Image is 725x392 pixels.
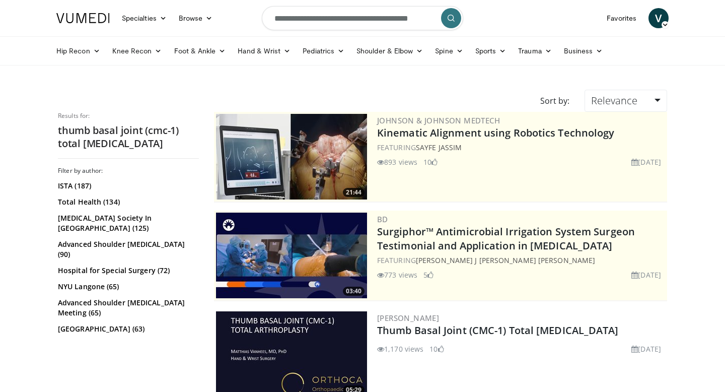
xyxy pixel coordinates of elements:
img: VuMedi Logo [56,13,110,23]
a: Favorites [601,8,642,28]
li: 773 views [377,270,417,280]
a: Hospital for Special Surgery (72) [58,266,196,276]
span: 03:40 [343,287,365,296]
a: Thumb Basal Joint (CMC-1) Total [MEDICAL_DATA] [377,323,619,337]
img: 70422da6-974a-44ac-bf9d-78c82a89d891.300x170_q85_crop-smart_upscale.jpg [216,213,367,298]
a: [PERSON_NAME] J [PERSON_NAME] [PERSON_NAME] [416,255,595,265]
a: 21:44 [216,114,367,200]
li: [DATE] [631,270,661,280]
a: [GEOGRAPHIC_DATA] (63) [58,324,196,334]
a: Pediatrics [297,41,350,61]
a: Kinematic Alignment using Robotics Technology [377,126,615,140]
a: 03:40 [216,213,367,298]
div: Sort by: [533,90,577,112]
h2: thumb basal joint (cmc-1) total [MEDICAL_DATA] [58,124,199,150]
img: 85482610-0380-4aae-aa4a-4a9be0c1a4f1.300x170_q85_crop-smart_upscale.jpg [216,114,367,200]
a: V [648,8,669,28]
a: Specialties [116,8,173,28]
li: 10 [423,157,438,167]
li: 1,170 views [377,344,423,354]
a: Johnson & Johnson MedTech [377,115,500,125]
a: [PERSON_NAME] [377,313,439,323]
a: Hand & Wrist [232,41,297,61]
a: Sayfe Jassim [416,143,462,152]
a: Advanced Shoulder [MEDICAL_DATA] (90) [58,239,196,259]
p: Results for: [58,112,199,120]
div: FEATURING [377,255,665,266]
a: Business [558,41,609,61]
a: Knee Recon [106,41,168,61]
div: FEATURING [377,142,665,153]
li: 893 views [377,157,417,167]
a: Foot & Ankle [168,41,232,61]
a: [MEDICAL_DATA] Society In [GEOGRAPHIC_DATA] (125) [58,213,196,233]
li: 10 [429,344,444,354]
a: ISTA (187) [58,181,196,191]
a: Sports [469,41,513,61]
a: Spine [429,41,469,61]
li: [DATE] [631,157,661,167]
a: Advanced Shoulder [MEDICAL_DATA] Meeting (65) [58,298,196,318]
a: Surgiphor™ Antimicrobial Irrigation System Surgeon Testimonial and Application in [MEDICAL_DATA] [377,225,635,252]
a: Hip Recon [50,41,106,61]
a: Trauma [512,41,558,61]
a: Browse [173,8,219,28]
span: 21:44 [343,188,365,197]
a: Shoulder & Elbow [350,41,429,61]
a: BD [377,214,388,224]
a: NYU Langone (65) [58,282,196,292]
a: Relevance [585,90,667,112]
li: [DATE] [631,344,661,354]
span: Relevance [591,94,637,107]
input: Search topics, interventions [262,6,463,30]
h3: Filter by author: [58,167,199,175]
li: 5 [423,270,433,280]
a: Total Health (134) [58,197,196,207]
